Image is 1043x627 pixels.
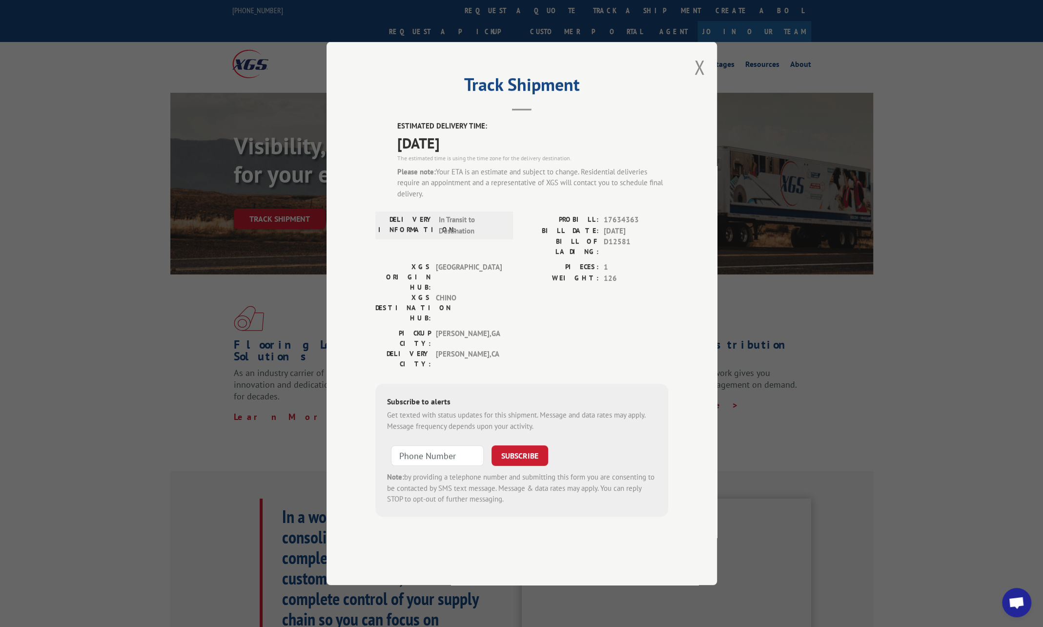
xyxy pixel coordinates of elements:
label: PIECES: [522,262,599,273]
span: D12581 [604,236,668,257]
div: Your ETA is an estimate and subject to change. Residential deliveries require an appointment and ... [397,167,668,200]
span: [PERSON_NAME] , GA [435,328,501,349]
label: PROBILL: [522,214,599,226]
span: 17634363 [604,214,668,226]
strong: Note: [387,472,404,481]
span: 1 [604,262,668,273]
div: Open chat [1002,588,1031,617]
strong: Please note: [397,167,436,176]
span: [GEOGRAPHIC_DATA] [435,262,501,293]
h2: Track Shipment [375,78,668,96]
span: 126 [604,273,668,284]
label: DELIVERY CITY: [375,349,430,369]
span: [DATE] [397,132,668,154]
span: [PERSON_NAME] , CA [435,349,501,369]
label: XGS ORIGIN HUB: [375,262,430,293]
label: WEIGHT: [522,273,599,284]
button: SUBSCRIBE [491,445,548,466]
div: Get texted with status updates for this shipment. Message and data rates may apply. Message frequ... [387,410,656,432]
div: The estimated time is using the time zone for the delivery destination. [397,154,668,163]
span: In Transit to Destination [438,214,504,236]
div: Subscribe to alerts [387,396,656,410]
label: XGS DESTINATION HUB: [375,293,430,323]
label: ESTIMATED DELIVERY TIME: [397,121,668,132]
label: BILL DATE: [522,226,599,237]
input: Phone Number [391,445,484,466]
button: Close modal [694,54,705,80]
span: [DATE] [604,226,668,237]
span: CHINO [435,293,501,323]
div: by providing a telephone number and submitting this form you are consenting to be contacted by SM... [387,472,656,505]
label: PICKUP CITY: [375,328,430,349]
label: BILL OF LADING: [522,236,599,257]
label: DELIVERY INFORMATION: [378,214,433,236]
